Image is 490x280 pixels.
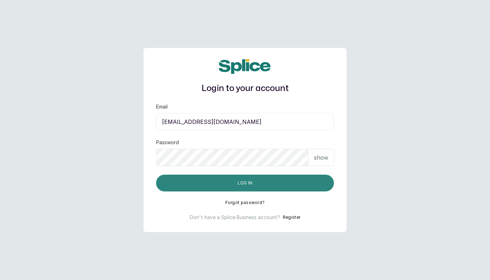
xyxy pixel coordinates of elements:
[156,103,168,110] label: Email
[283,214,300,221] button: Register
[156,175,334,191] button: Log in
[156,113,334,131] input: email@acme.com
[156,82,334,95] h1: Login to your account
[190,214,280,221] p: Don't have a Splice Business account?
[225,200,265,205] button: Forgot password?
[314,153,328,162] p: show
[156,139,179,146] label: Password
